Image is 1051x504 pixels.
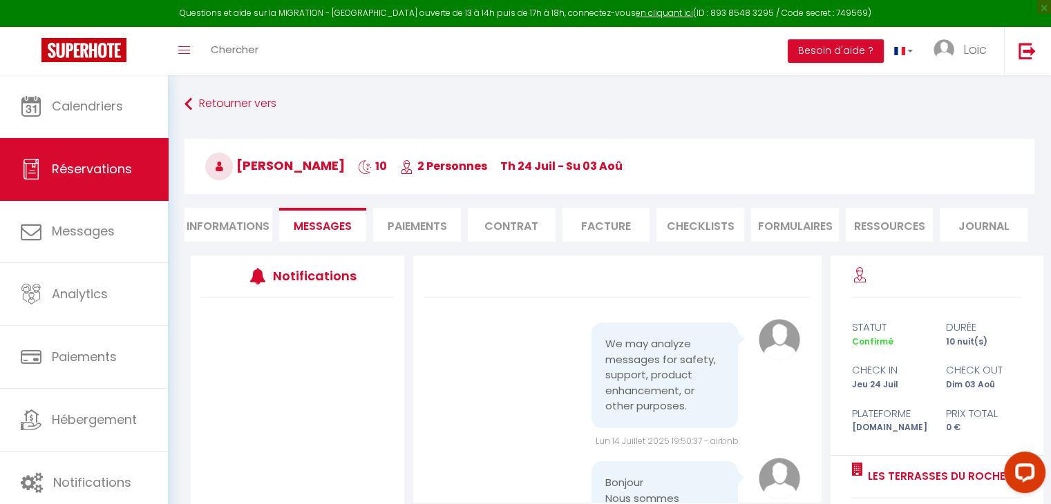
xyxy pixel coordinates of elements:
[500,158,623,174] span: Th 24 Juil - Su 03 Aoû
[294,218,352,234] span: Messages
[184,92,1034,117] a: Retourner vers
[759,458,800,499] img: avatar.png
[937,319,1032,336] div: durée
[636,7,693,19] a: en cliquant ici
[846,208,934,242] li: Ressources
[200,27,269,75] a: Chercher
[273,260,354,291] h3: Notifications
[937,378,1032,391] div: Dim 03 Aoû
[937,336,1032,349] div: 10 nuit(s)
[923,27,1004,75] a: ... Loic
[52,285,108,302] span: Analytics
[937,421,1032,434] div: 0 €
[842,421,937,434] div: [DOMAIN_NAME]
[788,39,884,63] button: Besoin d'aide ?
[52,348,117,365] span: Paiements
[41,38,126,62] img: Super Booking
[937,405,1032,422] div: Prix total
[205,157,345,174] span: [PERSON_NAME]
[993,446,1051,504] iframe: LiveChat chat widget
[400,158,487,174] span: 2 Personnes
[963,41,987,58] span: Loic
[656,208,744,242] li: CHECKLISTS
[52,411,137,428] span: Hébergement
[52,222,115,240] span: Messages
[595,435,738,447] span: Lun 14 Juillet 2025 19:50:37 - airbnb
[759,319,800,360] img: avatar.png
[184,208,272,242] li: Informations
[842,378,937,391] div: Jeu 24 Juil
[842,362,937,378] div: check in
[842,405,937,422] div: Plateforme
[851,336,893,347] span: Confirmé
[605,336,724,414] pre: We may analyze messages for safety, support, product enhancement, or other purposes.
[358,158,387,174] span: 10
[940,208,1028,242] li: Journal
[1019,42,1036,59] img: logout
[934,39,954,60] img: ...
[862,468,1012,485] a: Les Terrasses du Rocher
[751,208,839,242] li: FORMULAIRES
[373,208,461,242] li: Paiements
[562,208,650,242] li: Facture
[211,42,258,57] span: Chercher
[52,160,132,177] span: Réservations
[53,474,131,491] span: Notifications
[842,319,937,336] div: statut
[937,362,1032,378] div: check out
[52,97,123,115] span: Calendriers
[468,208,556,242] li: Contrat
